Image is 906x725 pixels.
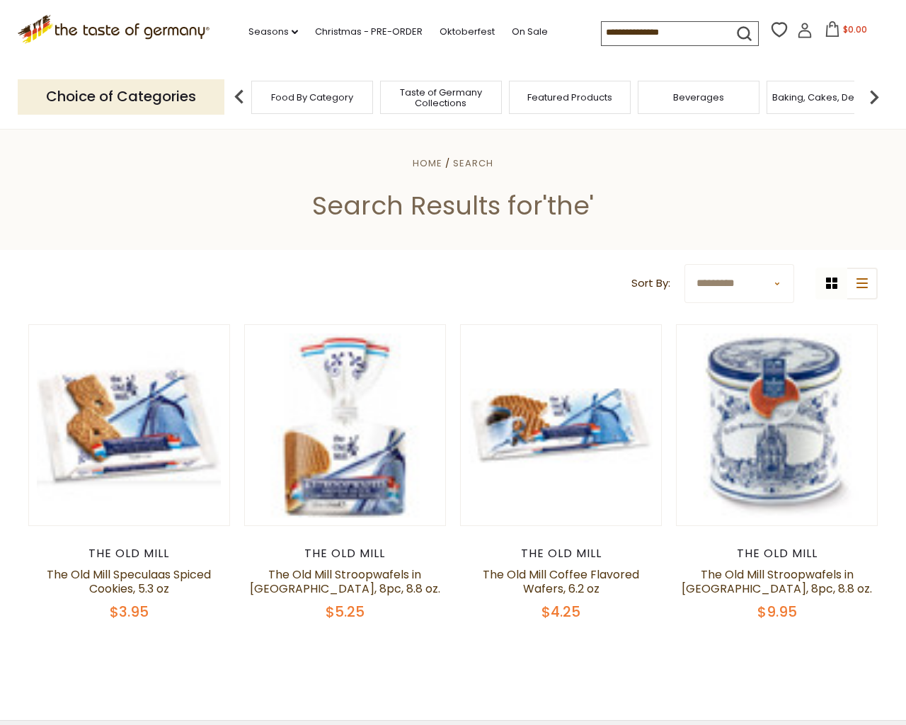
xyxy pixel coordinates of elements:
div: The Old Mill [28,547,230,561]
img: The Old Mill Stroopwafels in Bag, 8pc, 8.8 oz. [245,325,445,525]
span: 'the' [543,188,594,224]
a: Food By Category [271,92,353,103]
a: Christmas - PRE-ORDER [315,24,423,40]
div: The Old Mill [460,547,662,561]
img: next arrow [860,83,888,111]
a: Oktoberfest [440,24,495,40]
div: The Old Mill [244,547,446,561]
p: Choice of Categories [18,79,224,114]
img: The Old Mill Stroopwafels in Tin, 8pc, 8.8 oz. [677,325,877,525]
a: On Sale [512,24,548,40]
div: The Old Mill [676,547,878,561]
a: The Old Mill Stroopwafels in [GEOGRAPHIC_DATA], 8pc, 8.8 oz. [250,566,440,597]
img: The Old Mill Speculaas Spiced Cookies, 5.3 oz [29,325,229,525]
a: Search [453,156,493,170]
label: Sort By: [631,275,670,292]
span: $4.25 [541,602,580,622]
a: The Old Mill Stroopwafels in [GEOGRAPHIC_DATA], 8pc, 8.8 oz. [682,566,872,597]
h1: Search Results for [44,190,862,222]
img: previous arrow [225,83,253,111]
a: Baking, Cakes, Desserts [772,92,882,103]
img: The Old Mill Coffee Flavored Wafers, 6.2 oz [461,325,661,525]
a: Featured Products [527,92,612,103]
button: $0.00 [815,21,876,42]
a: Taste of Germany Collections [384,87,498,108]
span: $3.95 [110,602,149,622]
a: Seasons [248,24,298,40]
span: $5.25 [326,602,365,622]
span: $0.00 [843,23,867,35]
a: Home [413,156,442,170]
a: The Old Mill Speculaas Spiced Cookies, 5.3 oz [47,566,211,597]
a: The Old Mill Coffee Flavored Wafers, 6.2 oz [483,566,639,597]
span: $9.95 [757,602,797,622]
a: Beverages [673,92,724,103]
